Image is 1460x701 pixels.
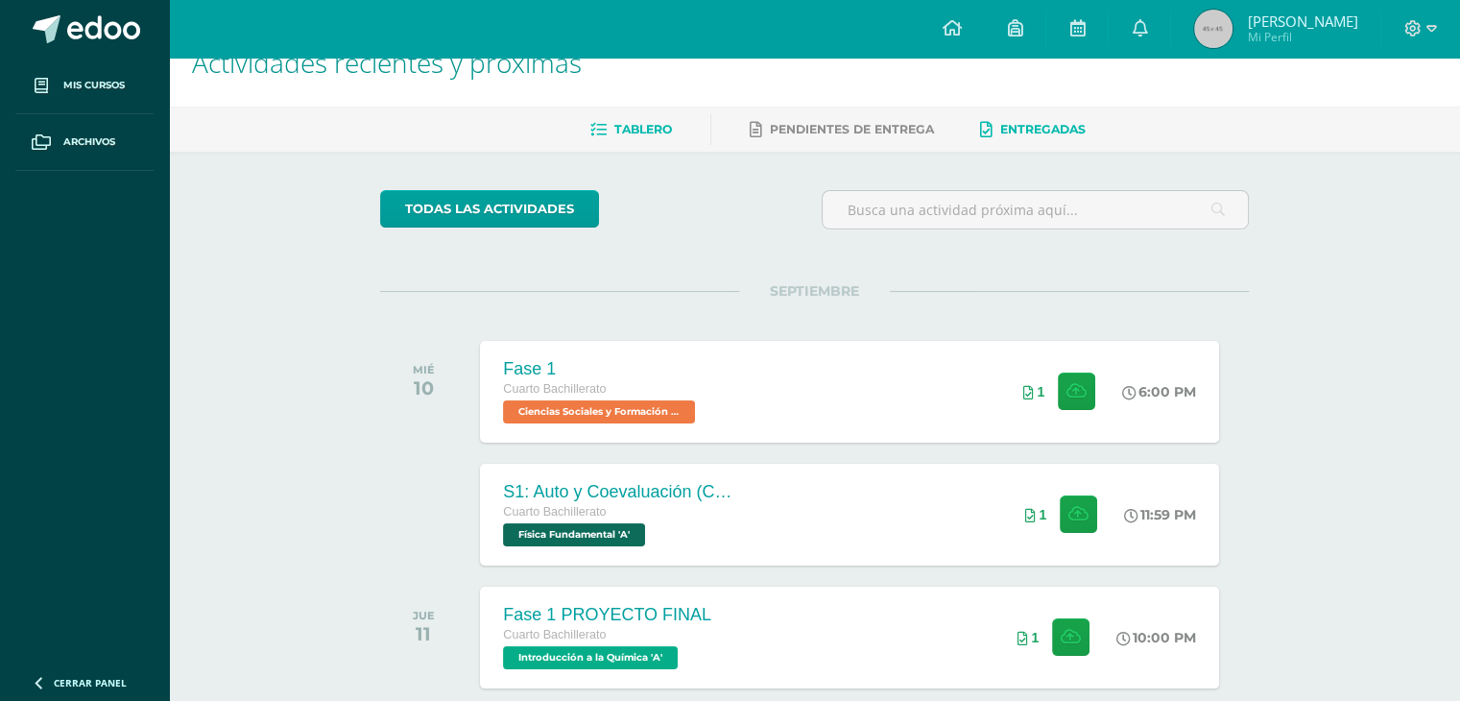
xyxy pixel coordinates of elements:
div: Archivos entregados [1017,630,1039,645]
span: Actividades recientes y próximas [192,44,582,81]
span: Ciencias Sociales y Formación Ciudadana 'A' [503,400,695,423]
span: Física Fundamental 'A' [503,523,645,546]
div: 6:00 PM [1122,383,1196,400]
a: Tablero [590,114,672,145]
span: Cuarto Bachillerato [503,628,606,641]
span: [PERSON_NAME] [1247,12,1357,31]
div: 11:59 PM [1124,506,1196,523]
span: 1 [1037,384,1044,399]
span: 1 [1039,507,1046,522]
span: Tablero [614,122,672,136]
span: Archivos [63,134,115,150]
span: Entregadas [1000,122,1086,136]
span: Mi Perfil [1247,29,1357,45]
div: Fase 1 [503,359,700,379]
span: Cuarto Bachillerato [503,382,606,396]
div: JUE [413,609,435,622]
span: Cerrar panel [54,676,127,689]
input: Busca una actividad próxima aquí... [823,191,1248,229]
span: Cuarto Bachillerato [503,505,606,519]
div: MIÉ [413,363,435,376]
a: Archivos [15,114,154,171]
span: SEPTIEMBRE [739,282,890,300]
a: Pendientes de entrega [750,114,934,145]
span: Mis cursos [63,78,125,93]
span: Pendientes de entrega [770,122,934,136]
div: Fase 1 PROYECTO FINAL [503,605,711,625]
div: Archivos entregados [1022,384,1044,399]
a: todas las Actividades [380,190,599,228]
div: 11 [413,622,435,645]
span: 1 [1031,630,1039,645]
span: Introducción a la Química 'A' [503,646,678,669]
div: 10:00 PM [1116,629,1196,646]
div: 10 [413,376,435,399]
img: 45x45 [1194,10,1233,48]
a: Mis cursos [15,58,154,114]
div: Archivos entregados [1024,507,1046,522]
div: S1: Auto y Coevaluación (Conceptos básicos) [503,482,733,502]
a: Entregadas [980,114,1086,145]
